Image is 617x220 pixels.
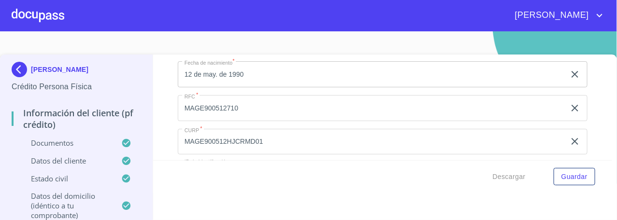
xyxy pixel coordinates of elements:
button: Descargar [489,168,530,186]
img: Docupass spot blue [12,62,31,77]
p: Datos del cliente [12,156,121,165]
span: Guardar [561,171,588,183]
span: Descargar [493,171,526,183]
p: Crédito Persona Física [12,81,141,93]
button: clear input [569,102,581,114]
span: [PERSON_NAME] [508,8,594,23]
button: clear input [569,136,581,147]
p: Información del cliente (PF crédito) [12,107,141,130]
p: Estado Civil [12,174,121,183]
div: [PERSON_NAME] [12,62,141,81]
button: account of current user [508,8,605,23]
p: Documentos [12,138,121,148]
p: Datos del domicilio (idéntico a tu comprobante) [12,191,121,220]
button: Guardar [554,168,595,186]
p: [PERSON_NAME] [31,66,88,73]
